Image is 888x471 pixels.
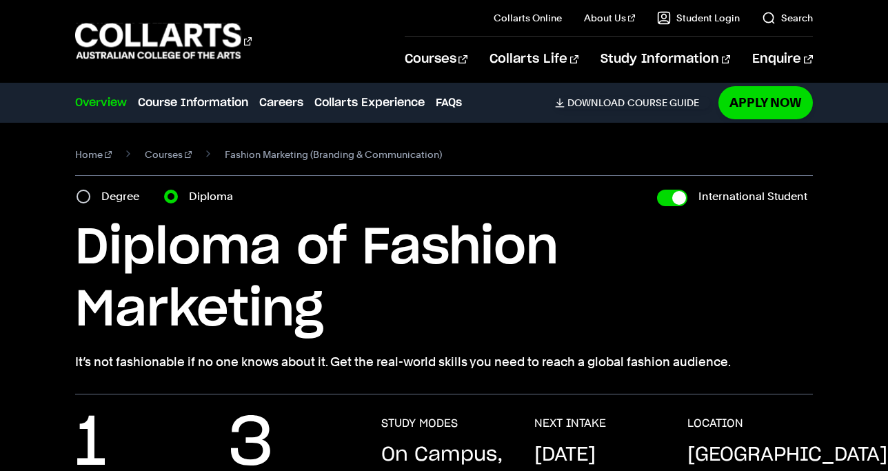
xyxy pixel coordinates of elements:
[601,37,730,82] a: Study Information
[494,11,562,25] a: Collarts Online
[555,97,710,109] a: DownloadCourse Guide
[138,94,248,111] a: Course Information
[225,145,442,164] span: Fashion Marketing (Branding & Communication)
[436,94,462,111] a: FAQs
[567,97,625,109] span: Download
[75,94,127,111] a: Overview
[189,187,241,206] label: Diploma
[75,145,112,164] a: Home
[762,11,813,25] a: Search
[490,37,578,82] a: Collarts Life
[752,37,812,82] a: Enquire
[657,11,740,25] a: Student Login
[534,441,596,469] p: [DATE]
[314,94,425,111] a: Collarts Experience
[75,217,812,341] h1: Diploma of Fashion Marketing
[718,86,813,119] a: Apply Now
[101,187,148,206] label: Degree
[145,145,192,164] a: Courses
[381,417,458,430] h3: STUDY MODES
[687,417,743,430] h3: LOCATION
[584,11,635,25] a: About Us
[75,21,252,61] div: Go to homepage
[534,417,606,430] h3: NEXT INTAKE
[75,352,812,372] p: It’s not fashionable if no one knows about it. Get the real-world skills you need to reach a glob...
[259,94,303,111] a: Careers
[698,187,807,206] label: International Student
[405,37,467,82] a: Courses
